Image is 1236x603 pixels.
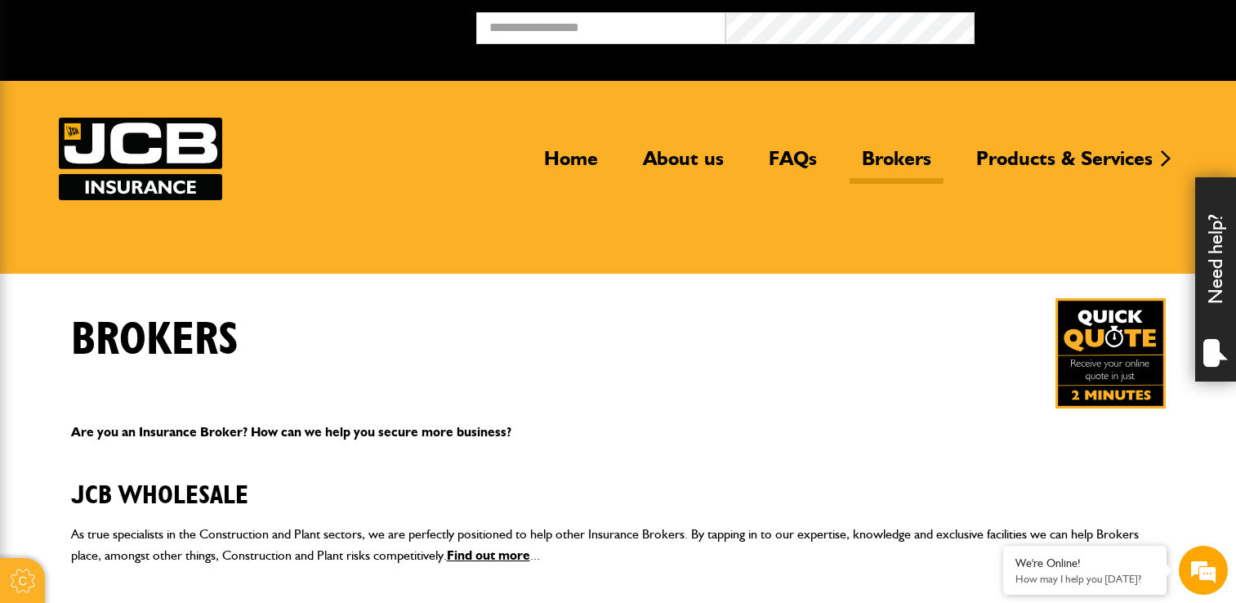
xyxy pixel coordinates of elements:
div: We're Online! [1015,556,1154,570]
h1: Brokers [71,313,239,368]
a: Find out more [447,547,530,563]
a: Get your insurance quote in just 2-minutes [1055,298,1166,409]
div: Need help? [1195,177,1236,382]
p: How may I help you today? [1015,573,1154,585]
a: About us [631,146,736,184]
a: FAQs [756,146,829,184]
h2: JCB Wholesale [71,455,1166,511]
a: Products & Services [964,146,1165,184]
button: Broker Login [975,12,1224,38]
p: As true specialists in the Construction and Plant sectors, we are perfectly positioned to help ot... [71,524,1166,565]
img: JCB Insurance Services logo [59,118,222,200]
a: Brokers [850,146,944,184]
a: JCB Insurance Services [59,118,222,200]
a: Home [532,146,610,184]
p: Are you an Insurance Broker? How can we help you secure more business? [71,422,1166,443]
img: Quick Quote [1055,298,1166,409]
